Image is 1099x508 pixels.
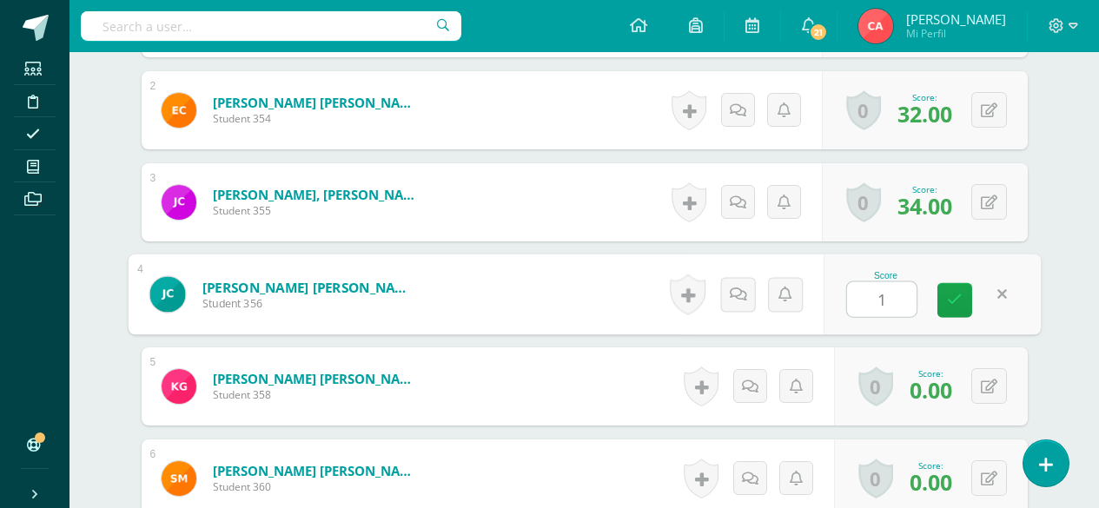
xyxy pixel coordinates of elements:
[910,467,952,497] span: 0.00
[858,459,893,498] a: 0
[213,203,421,218] span: Student 355
[162,461,196,496] img: d155d45225f6cc9fcb81d3c47fe4fdc4.png
[213,479,421,494] span: Student 360
[846,271,925,280] div: Score
[910,367,952,379] div: Score:
[213,387,421,402] span: Student 358
[910,375,952,405] span: 0.00
[149,276,185,312] img: daf2777a74b235be902ab2f3235d7941.png
[846,182,881,222] a: 0
[162,93,196,128] img: 1211eed916467ea5ee03a65448f6d56b.png
[202,278,416,296] a: [PERSON_NAME] [PERSON_NAME]
[897,91,952,103] div: Score:
[858,9,893,43] img: f8186fed0c0c84992d984fa03c19f965.png
[906,10,1006,28] span: [PERSON_NAME]
[847,282,917,317] input: 0-40.0
[213,462,421,479] a: [PERSON_NAME] [PERSON_NAME]
[910,459,952,472] div: Score:
[213,186,421,203] a: [PERSON_NAME], [PERSON_NAME]
[897,99,952,129] span: 32.00
[846,90,881,130] a: 0
[162,369,196,404] img: d89a03465e13704d1b376d81302045c8.png
[858,366,893,406] a: 0
[213,111,421,126] span: Student 354
[897,183,952,195] div: Score:
[897,191,952,221] span: 34.00
[213,370,421,387] a: [PERSON_NAME] [PERSON_NAME]
[162,185,196,220] img: 2316240dc8904127d84885116ab4f031.png
[202,296,416,312] span: Student 356
[906,26,1006,41] span: Mi Perfil
[809,23,828,42] span: 21
[81,11,461,41] input: Search a user…
[213,94,421,111] a: [PERSON_NAME] [PERSON_NAME]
